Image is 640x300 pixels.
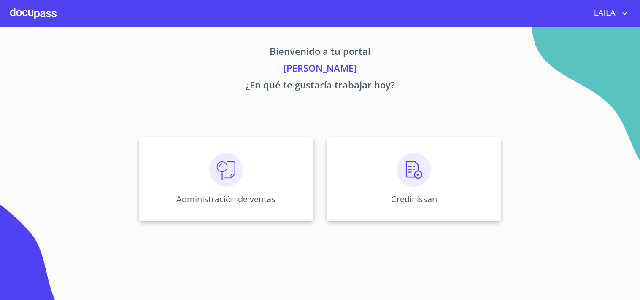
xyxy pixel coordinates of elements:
p: Administración de ventas [176,193,275,205]
span: LAILA [588,7,620,20]
button: account of current user [588,7,630,20]
p: ¿En qué te gustaría trabajar hoy? [60,78,580,95]
p: [PERSON_NAME] [60,61,580,78]
p: Credinissan [391,193,437,205]
img: consulta.png [209,153,243,187]
img: verificacion.png [397,153,431,187]
p: Bienvenido a tu portal [60,44,580,61]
